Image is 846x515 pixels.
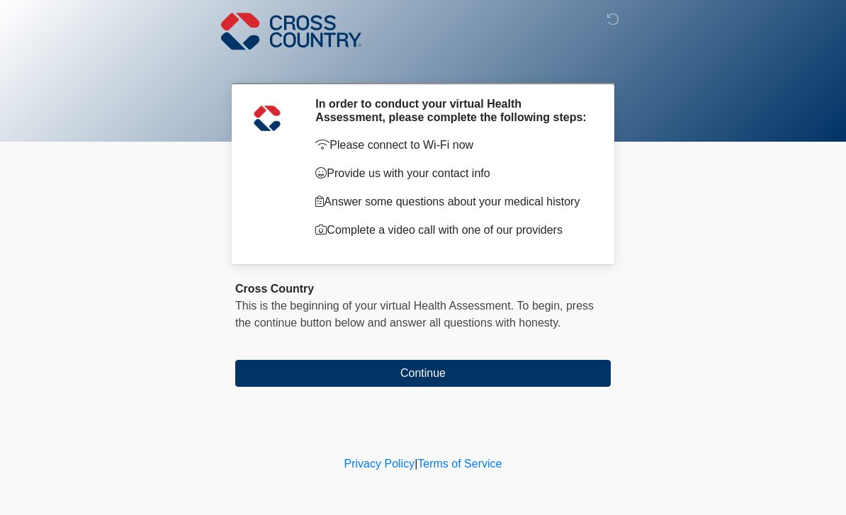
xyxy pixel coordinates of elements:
img: Agent Avatar [246,97,288,140]
div: Cross Country [235,281,611,298]
img: Cross Country Logo [221,11,361,52]
a: Privacy Policy [344,458,415,470]
p: Complete a video call with one of our providers [315,222,590,239]
p: Provide us with your contact info [315,165,590,182]
h1: ‎ ‎ ‎ [225,51,621,77]
span: press the continue button below and answer all questions with honesty. [235,300,594,329]
p: Answer some questions about your medical history [315,193,590,210]
p: Please connect to Wi-Fi now [315,137,590,154]
span: To begin, [517,300,566,312]
span: This is the beginning of your virtual Health Assessment. [235,300,514,312]
h2: In order to conduct your virtual Health Assessment, please complete the following steps: [315,97,590,124]
a: | [414,458,417,470]
a: Terms of Service [417,458,502,470]
button: Continue [235,360,611,387]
